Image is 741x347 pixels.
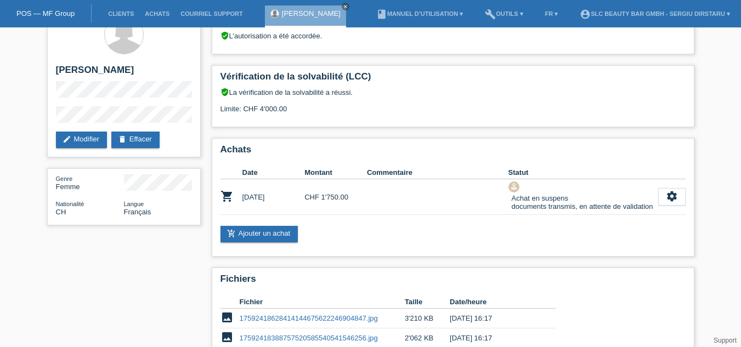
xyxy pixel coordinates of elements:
i: settings [666,190,678,202]
a: bookManuel d’utilisation ▾ [371,10,468,17]
h2: [PERSON_NAME] [56,65,192,81]
i: verified_user [220,31,229,40]
i: add_shopping_cart [227,229,236,238]
a: buildOutils ▾ [479,10,528,17]
a: Courriel Support [175,10,248,17]
i: delete [118,135,127,144]
i: account_circle [580,9,591,20]
i: close [343,4,348,9]
td: 3'210 KB [405,309,450,328]
span: Nationalité [56,201,84,207]
span: Langue [124,201,144,207]
i: verified_user [220,88,229,96]
th: Statut [508,166,658,179]
th: Taille [405,295,450,309]
i: image [220,311,234,324]
span: Suisse [56,208,66,216]
span: Genre [56,175,73,182]
i: edit [63,135,71,144]
td: [DATE] 16:17 [450,309,540,328]
th: Montant [304,166,367,179]
th: Date [242,166,305,179]
a: 17592418628414144675622246904847.jpg [240,314,378,322]
a: account_circleSLC Beauty Bar GmbH - Sergiu Dirstaru ▾ [574,10,736,17]
a: Support [714,337,737,344]
h2: Achats [220,144,686,161]
a: Clients [103,10,139,17]
a: [PERSON_NAME] [282,9,341,18]
i: build [485,9,496,20]
div: Femme [56,174,124,191]
a: add_shopping_cartAjouter un achat [220,226,298,242]
div: La vérification de la solvabilité a réussi. Limite: CHF 4'000.00 [220,88,686,121]
a: Achats [139,10,175,17]
div: Achat en suspens documents transmis, en attente de validation [508,192,653,212]
i: POSP00028131 [220,190,234,203]
td: CHF 1'750.00 [304,179,367,215]
a: editModifier [56,132,107,148]
a: FR ▾ [540,10,564,17]
h2: Fichiers [220,274,686,290]
a: close [342,3,349,10]
i: image [220,331,234,344]
i: book [376,9,387,20]
th: Fichier [240,295,405,309]
a: 17592418388757520585540541546256.jpg [240,334,378,342]
th: Date/heure [450,295,540,309]
th: Commentaire [367,166,508,179]
i: approval [510,183,518,190]
h2: Vérification de la solvabilité (LCC) [220,71,686,88]
div: L’autorisation a été accordée. [220,31,686,40]
a: POS — MF Group [16,9,75,18]
span: Français [124,208,151,216]
td: [DATE] [242,179,305,215]
a: deleteEffacer [111,132,160,148]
